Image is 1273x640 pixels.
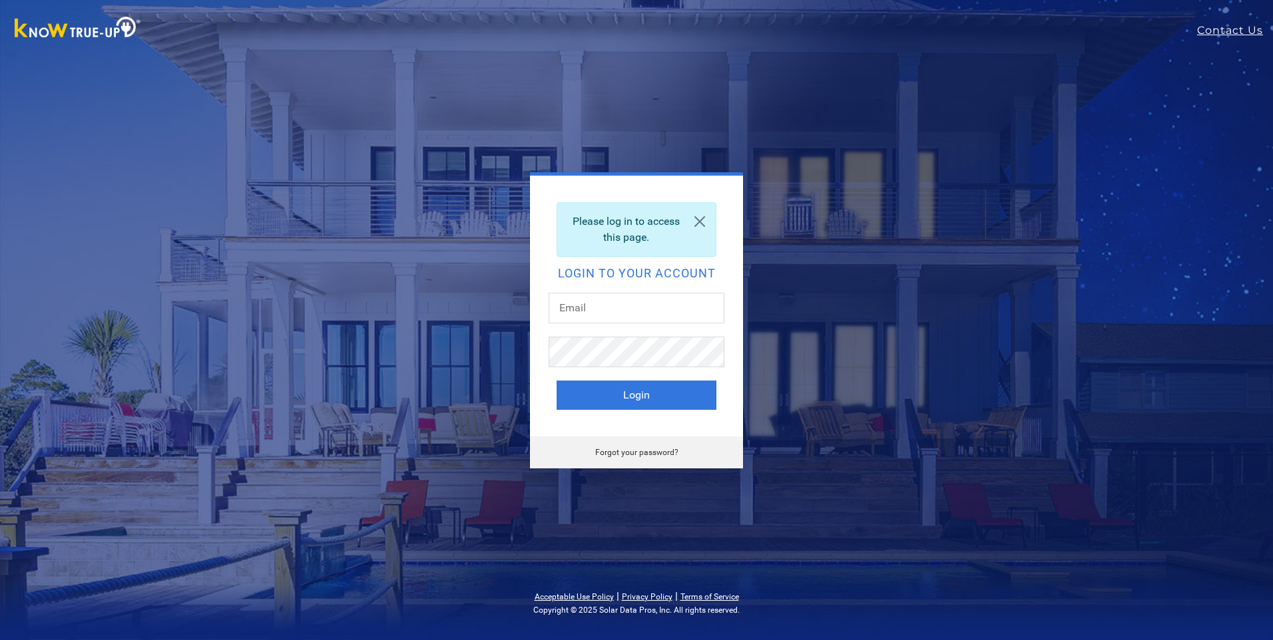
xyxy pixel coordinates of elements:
a: Terms of Service [680,592,739,601]
input: Email [549,293,724,323]
div: Please log in to access this page. [557,202,716,257]
a: Close [684,203,716,240]
a: Privacy Policy [622,592,672,601]
span: | [617,589,619,602]
a: Forgot your password? [595,448,678,457]
h2: Login to your account [557,267,716,279]
span: | [675,589,678,602]
img: Know True-Up [8,14,148,44]
button: Login [557,381,716,410]
a: Acceptable Use Policy [535,592,614,601]
a: Contact Us [1197,23,1273,39]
